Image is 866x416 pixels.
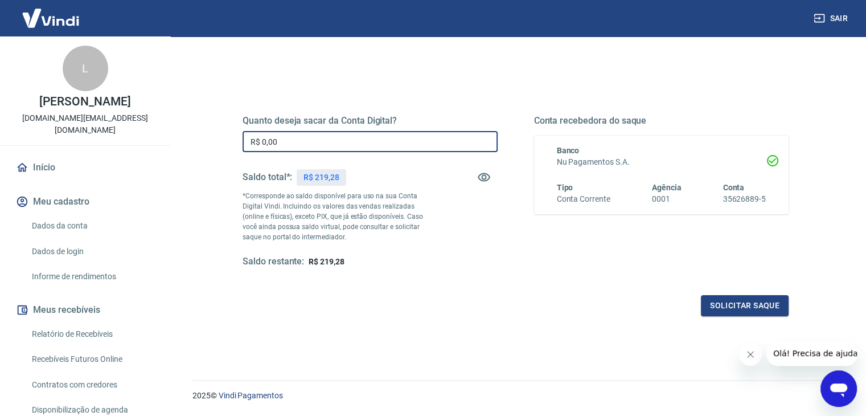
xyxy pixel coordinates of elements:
[701,295,789,316] button: Solicitar saque
[557,183,573,192] span: Tipo
[243,172,292,183] h5: Saldo total*:
[723,193,766,205] h6: 35626889-5
[557,146,580,155] span: Banco
[27,373,157,397] a: Contratos com credores
[27,265,157,288] a: Informe de rendimentos
[27,240,157,263] a: Dados de login
[243,256,304,268] h5: Saldo restante:
[243,191,434,242] p: *Corresponde ao saldo disponível para uso na sua Conta Digital Vindi. Incluindo os valores das ve...
[7,8,96,17] span: Olá! Precisa de ajuda?
[14,1,88,35] img: Vindi
[303,172,339,183] p: R$ 219,28
[9,112,161,136] p: [DOMAIN_NAME][EMAIL_ADDRESS][DOMAIN_NAME]
[27,214,157,238] a: Dados da conta
[723,183,744,192] span: Conta
[39,96,130,108] p: [PERSON_NAME]
[14,189,157,214] button: Meu cadastro
[63,46,108,91] div: L
[243,115,498,127] h5: Quanto deseja sacar da Conta Digital?
[652,193,682,205] h6: 0001
[766,341,857,366] iframe: Mensagem da empresa
[27,323,157,346] a: Relatório de Recebíveis
[652,183,682,192] span: Agência
[14,297,157,323] button: Meus recebíveis
[557,156,766,168] h6: Nu Pagamentos S.A.
[557,193,610,205] h6: Conta Corrente
[14,155,157,180] a: Início
[27,348,157,371] a: Recebíveis Futuros Online
[739,343,762,366] iframe: Fechar mensagem
[534,115,789,127] h5: Conta recebedora do saque
[219,391,283,400] a: Vindi Pagamentos
[192,390,839,402] p: 2025 ©
[811,8,852,29] button: Sair
[820,370,857,407] iframe: Botão para abrir a janela de mensagens
[309,257,344,266] span: R$ 219,28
